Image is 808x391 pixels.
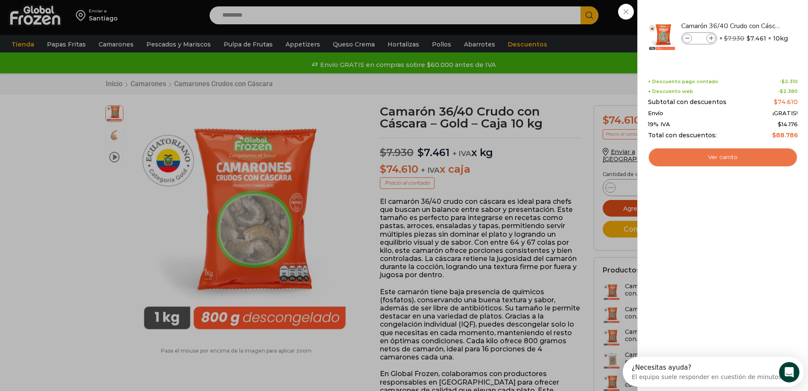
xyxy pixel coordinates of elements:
span: 19% IVA [648,121,670,128]
span: Subtotal con descuentos [648,98,726,106]
bdi: 74.610 [774,98,798,106]
bdi: 2.310 [782,78,798,84]
span: $ [724,35,728,42]
span: $ [778,121,782,127]
span: Total con descuentos: [648,132,717,139]
bdi: 7.461 [747,34,766,43]
span: + Descuento pago contado [648,79,718,84]
span: $ [780,88,783,94]
bdi: 7.930 [724,35,744,42]
span: - [779,79,798,84]
span: - [778,89,798,94]
div: El equipo suele responder en cuestión de minutos. [9,14,160,23]
span: $ [747,34,750,43]
bdi: 2.380 [780,88,798,94]
span: $ [774,98,778,106]
span: + Descuento web [648,89,693,94]
span: $ [772,131,776,139]
input: Product quantity [693,34,706,43]
span: 14.176 [778,121,798,127]
bdi: 88.786 [772,131,798,139]
span: Envío [648,110,663,117]
span: ¡GRATIS! [773,110,798,117]
a: Ver carrito [648,148,798,167]
div: Abrir Intercom Messenger [3,3,186,27]
iframe: Intercom live chat discovery launcher [623,357,804,387]
iframe: Intercom live chat [779,362,799,382]
span: $ [782,78,785,84]
a: Camarón 36/40 Crudo con Cáscara - Gold - Caja 10 kg [681,21,783,31]
div: ¿Necesitas ayuda? [9,7,160,14]
span: × × 10kg [719,32,788,44]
